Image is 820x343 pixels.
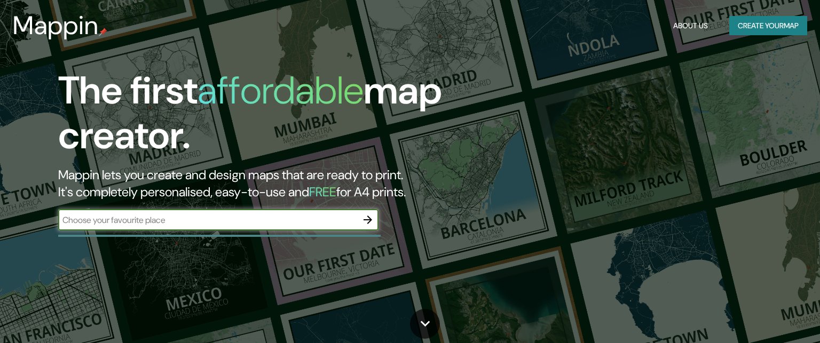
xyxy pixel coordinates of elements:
h3: Mappin [13,11,99,41]
h2: Mappin lets you create and design maps that are ready to print. It's completely personalised, eas... [58,166,468,201]
input: Choose your favourite place [58,214,357,226]
img: mappin-pin [99,28,107,36]
button: Create yourmap [729,16,807,36]
button: About Us [669,16,712,36]
h1: affordable [198,66,364,115]
h1: The first map creator. [58,68,468,166]
h5: FREE [309,184,336,200]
